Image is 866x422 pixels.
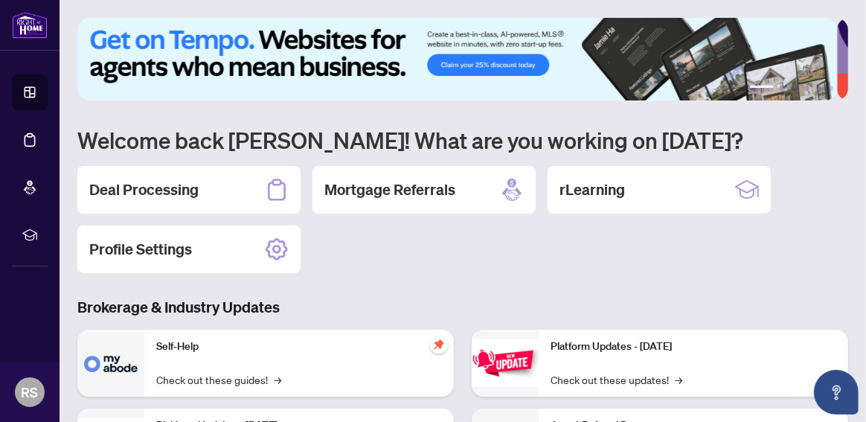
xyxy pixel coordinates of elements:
[89,179,199,200] h2: Deal Processing
[815,86,821,92] button: 5
[551,339,836,355] p: Platform Updates - [DATE]
[22,382,39,403] span: RS
[12,11,48,39] img: logo
[827,86,833,92] button: 6
[750,86,774,92] button: 1
[804,86,809,92] button: 4
[780,86,786,92] button: 2
[814,370,859,415] button: Open asap
[430,336,448,354] span: pushpin
[792,86,798,92] button: 3
[89,239,192,260] h2: Profile Settings
[274,371,281,388] span: →
[472,339,539,386] img: Platform Updates - June 23, 2025
[156,339,442,355] p: Self-Help
[324,179,455,200] h2: Mortgage Referrals
[559,179,625,200] h2: rLearning
[156,371,281,388] a: Check out these guides!→
[77,330,144,397] img: Self-Help
[77,18,837,100] img: Slide 0
[77,126,848,154] h1: Welcome back [PERSON_NAME]! What are you working on [DATE]?
[551,371,682,388] a: Check out these updates!→
[77,297,848,318] h3: Brokerage & Industry Updates
[675,371,682,388] span: →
